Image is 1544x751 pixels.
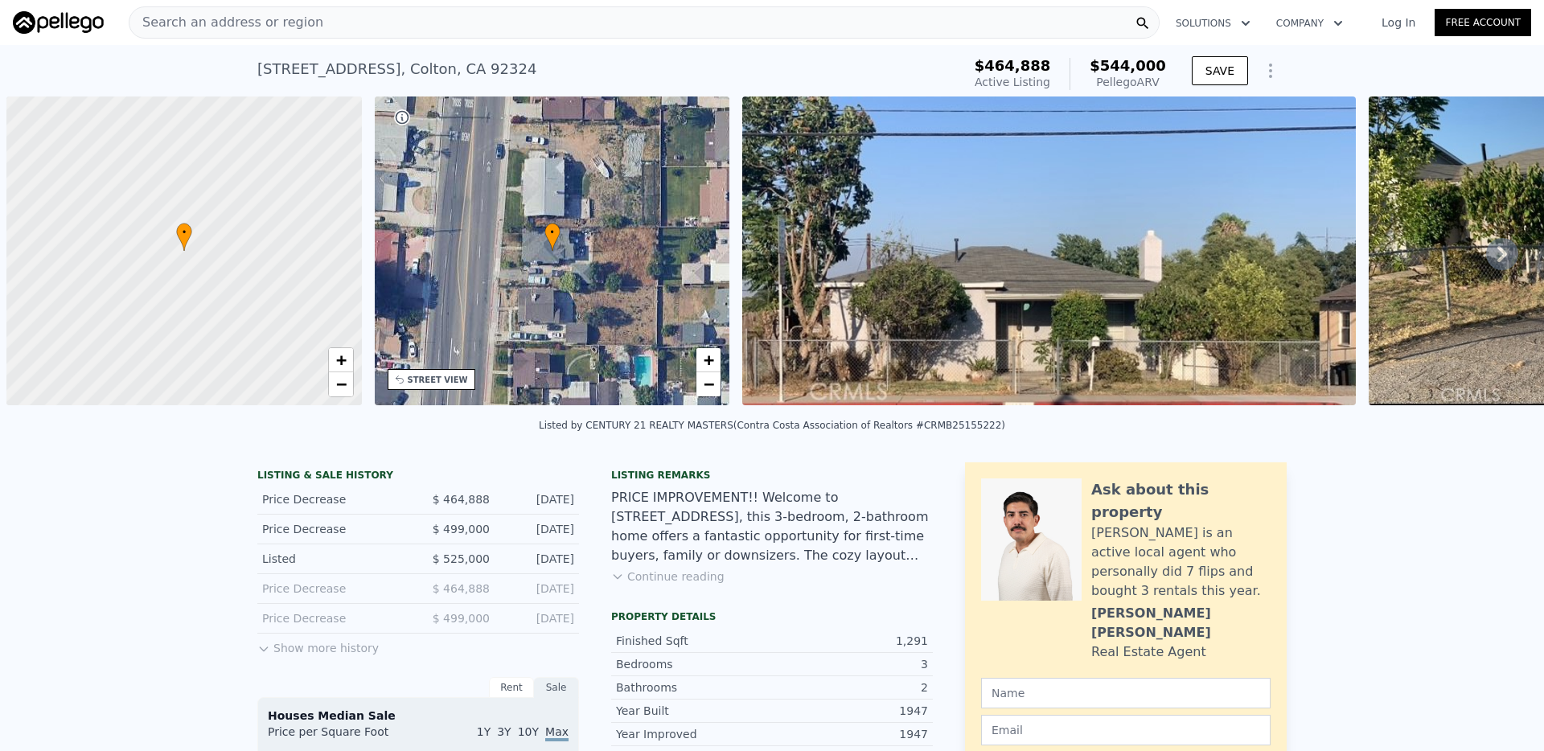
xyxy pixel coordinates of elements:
span: $464,888 [975,57,1051,74]
div: Year Improved [616,726,772,742]
div: Price Decrease [262,610,405,626]
div: Listed [262,551,405,567]
a: Zoom out [696,372,721,396]
div: 1,291 [772,633,928,649]
div: • [176,223,192,251]
div: • [544,223,561,251]
span: Max [545,725,569,741]
div: [DATE] [503,491,574,507]
div: Bedrooms [616,656,772,672]
div: Listed by CENTURY 21 REALTY MASTERS (Contra Costa Association of Realtors #CRMB25155222) [539,420,1005,431]
span: + [704,350,714,370]
div: Ask about this property [1091,478,1271,523]
div: STREET VIEW [408,374,468,386]
div: Sale [534,677,579,698]
div: 3 [772,656,928,672]
a: Log In [1362,14,1435,31]
img: Pellego [13,11,104,34]
button: Company [1263,9,1356,38]
button: SAVE [1192,56,1248,85]
input: Name [981,678,1271,708]
span: $ 525,000 [433,552,490,565]
div: Rent [489,677,534,698]
div: Price Decrease [262,491,405,507]
span: $ 464,888 [433,493,490,506]
div: Houses Median Sale [268,708,569,724]
div: [DATE] [503,610,574,626]
div: Finished Sqft [616,633,772,649]
div: PRICE IMPROVEMENT!! Welcome to [STREET_ADDRESS], this 3-bedroom, 2-bathroom home offers a fantast... [611,488,933,565]
a: Zoom out [329,372,353,396]
div: 1947 [772,726,928,742]
div: 2 [772,679,928,696]
div: Property details [611,610,933,623]
span: 3Y [497,725,511,738]
div: [DATE] [503,551,574,567]
div: Bathrooms [616,679,772,696]
input: Email [981,715,1271,745]
span: $ 499,000 [433,612,490,625]
a: Free Account [1435,9,1531,36]
span: Active Listing [975,76,1050,88]
a: Zoom in [329,348,353,372]
img: Sale: 167281145 Parcel: 15745109 [742,96,1356,405]
div: [DATE] [503,521,574,537]
a: Zoom in [696,348,721,372]
button: Show Options [1254,55,1287,87]
span: 10Y [518,725,539,738]
button: Continue reading [611,568,725,585]
span: $ 464,888 [433,582,490,595]
div: Price Decrease [262,581,405,597]
span: − [335,374,346,394]
span: + [335,350,346,370]
div: Pellego ARV [1090,74,1166,90]
button: Show more history [257,634,379,656]
div: [STREET_ADDRESS] , Colton , CA 92324 [257,58,536,80]
span: 1Y [477,725,491,738]
div: Listing remarks [611,469,933,482]
div: [PERSON_NAME] [PERSON_NAME] [1091,604,1271,642]
div: Price Decrease [262,521,405,537]
span: − [704,374,714,394]
span: • [544,225,561,240]
div: 1947 [772,703,928,719]
div: [DATE] [503,581,574,597]
div: [PERSON_NAME] is an active local agent who personally did 7 flips and bought 3 rentals this year. [1091,523,1271,601]
div: Price per Square Foot [268,724,418,749]
span: Search an address or region [129,13,323,32]
div: LISTING & SALE HISTORY [257,469,579,485]
span: $544,000 [1090,57,1166,74]
div: Year Built [616,703,772,719]
span: • [176,225,192,240]
span: $ 499,000 [433,523,490,536]
div: Real Estate Agent [1091,642,1206,662]
button: Solutions [1163,9,1263,38]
